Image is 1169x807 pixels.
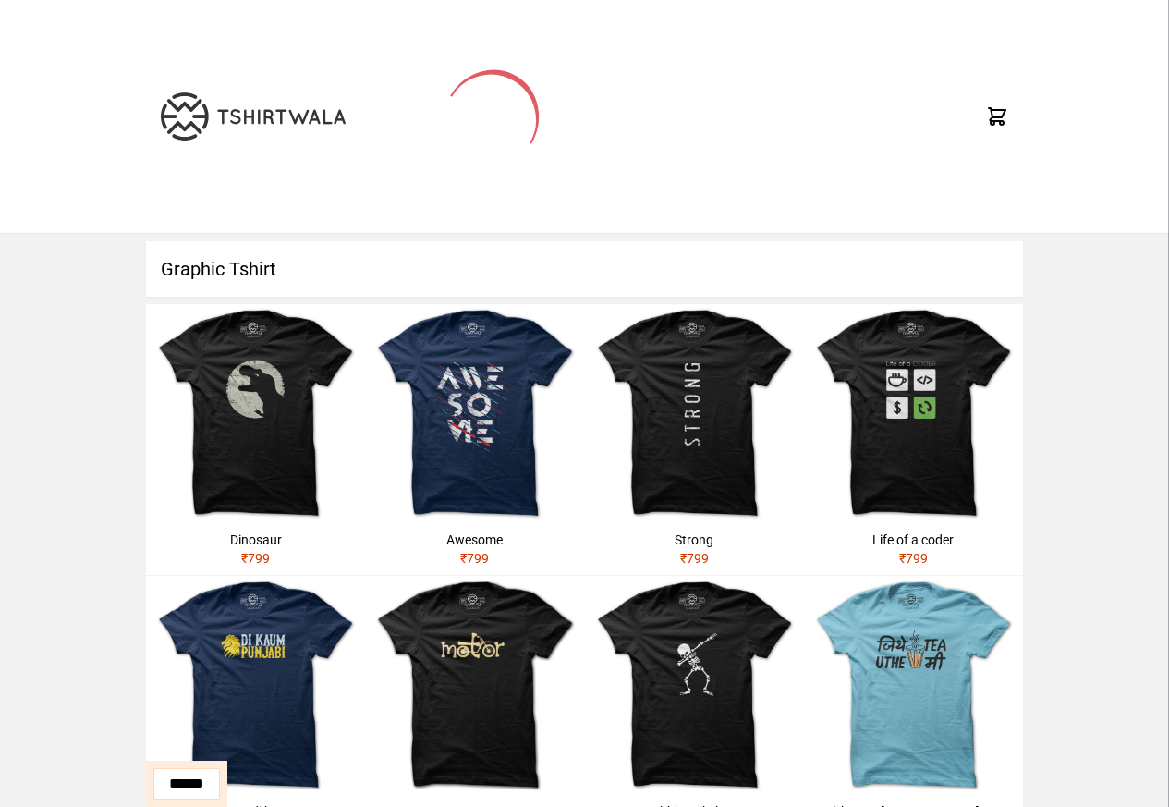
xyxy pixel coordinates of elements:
[811,531,1016,549] div: Life of a coder
[899,551,928,566] span: ₹ 799
[161,92,346,141] img: TW-LOGO-400-104.png
[680,551,709,566] span: ₹ 799
[241,551,270,566] span: ₹ 799
[592,531,797,549] div: Strong
[365,576,584,795] img: motor.jpg
[804,304,1023,575] a: Life of a coder₹799
[365,304,584,523] img: awesome.jpg
[372,531,577,549] div: Awesome
[460,551,489,566] span: ₹ 799
[585,304,804,575] a: Strong₹799
[146,241,1023,297] h1: Graphic Tshirt
[153,531,358,549] div: Dinosaur
[365,304,584,575] a: Awesome₹799
[146,576,365,795] img: shera-di-kaum-punjabi-1.jpg
[585,304,804,523] img: strong.jpg
[146,304,365,523] img: dinosaur.jpg
[804,304,1023,523] img: life-of-a-coder.jpg
[585,576,804,795] img: skeleton-dabbing.jpg
[146,304,365,575] a: Dinosaur₹799
[804,576,1023,795] img: jithe-tea-uthe-me.jpg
